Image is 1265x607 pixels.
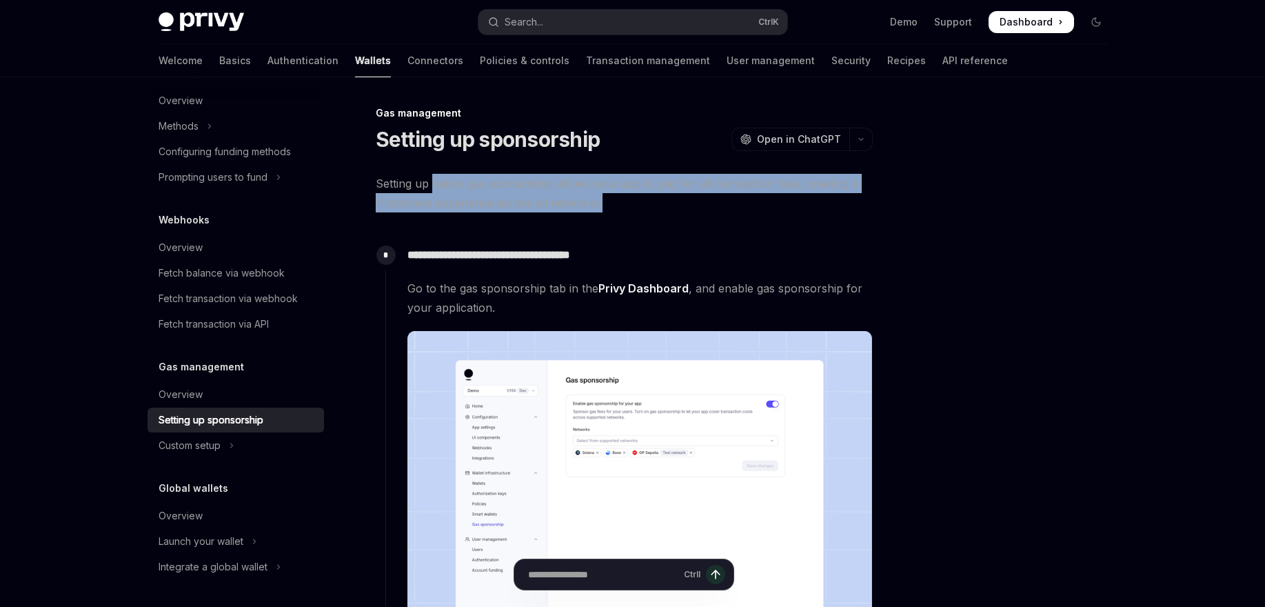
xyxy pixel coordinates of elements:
[148,88,324,113] a: Overview
[505,14,543,30] div: Search...
[407,44,463,77] a: Connectors
[1000,15,1053,29] span: Dashboard
[148,261,324,286] a: Fetch balance via webhook
[757,132,841,146] span: Open in ChatGPT
[159,480,228,497] h5: Global wallets
[942,44,1008,77] a: API reference
[159,359,244,375] h5: Gas management
[159,169,267,186] div: Prompting users to fund
[731,128,849,151] button: Open in ChatGPT
[159,212,210,228] h5: Webhooks
[528,559,678,590] input: Ask a question...
[934,15,972,29] a: Support
[159,412,263,428] div: Setting up sponsorship
[159,386,203,403] div: Overview
[148,408,324,432] a: Setting up sponsorship
[267,44,338,77] a: Authentication
[159,508,203,524] div: Overview
[159,143,291,160] div: Configuring funding methods
[586,44,710,77] a: Transaction management
[159,437,221,454] div: Custom setup
[148,312,324,337] a: Fetch transaction via API
[148,382,324,407] a: Overview
[831,44,871,77] a: Security
[148,433,324,458] button: Toggle Custom setup section
[148,165,324,190] button: Toggle Prompting users to fund section
[159,290,298,307] div: Fetch transaction via webhook
[376,174,873,212] span: Setting up native gas sponsorship allows your app to pay for all transaction fees, creating a fri...
[159,265,285,281] div: Fetch balance via webhook
[355,44,391,77] a: Wallets
[148,139,324,164] a: Configuring funding methods
[219,44,251,77] a: Basics
[148,235,324,260] a: Overview
[148,114,324,139] button: Toggle Methods section
[159,44,203,77] a: Welcome
[1085,11,1107,33] button: Toggle dark mode
[887,44,926,77] a: Recipes
[989,11,1074,33] a: Dashboard
[376,127,600,152] h1: Setting up sponsorship
[159,118,199,135] div: Methods
[480,44,569,77] a: Policies & controls
[148,529,324,554] button: Toggle Launch your wallet section
[148,286,324,311] a: Fetch transaction via webhook
[159,316,269,332] div: Fetch transaction via API
[159,12,244,32] img: dark logo
[758,17,779,28] span: Ctrl K
[159,239,203,256] div: Overview
[706,565,725,584] button: Send message
[148,504,324,528] a: Overview
[159,559,267,575] div: Integrate a global wallet
[159,533,243,550] div: Launch your wallet
[159,92,203,109] div: Overview
[727,44,815,77] a: User management
[376,106,873,120] div: Gas management
[598,281,689,296] a: Privy Dashboard
[407,279,872,317] span: Go to the gas sponsorship tab in the , and enable gas sponsorship for your application.
[890,15,918,29] a: Demo
[478,10,787,34] button: Open search
[148,555,324,579] button: Toggle Integrate a global wallet section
